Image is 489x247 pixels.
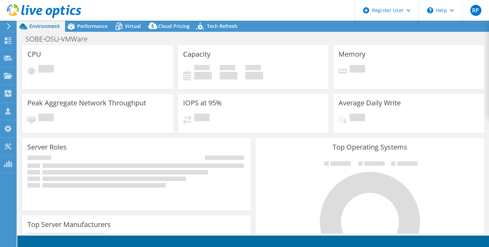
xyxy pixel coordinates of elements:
[338,50,365,58] h3: Memory
[22,35,98,43] h1: SOBE-OSU-VMWare
[29,23,60,29] span: Environment
[470,5,481,16] span: RP
[427,7,433,13] svg: \n
[27,221,111,228] h3: Top Server Manufacturers
[38,65,54,74] span: Pending
[183,50,210,58] h3: Capacity
[158,23,190,29] span: Cloud Pricing
[245,72,263,79] h4: 0 GiB
[194,65,210,72] span: Used
[77,23,108,29] span: Performance
[194,114,210,123] span: Pending
[38,114,54,123] span: Pending
[220,72,237,79] h4: 0 GiB
[261,143,479,151] h3: Top Operating Systems
[125,23,141,29] span: Virtual
[27,99,146,107] h3: Peak Aggregate Network Throughput
[27,50,41,58] h3: CPU
[27,143,67,151] h3: Server Roles
[220,65,235,72] span: Free
[350,65,365,74] span: Pending
[350,114,365,123] span: Pending
[183,99,222,107] h3: IOPS at 95%
[245,65,261,72] span: Total
[338,99,401,107] h3: Average Daily Write
[194,72,212,79] h4: 0 GiB
[207,23,237,29] span: Tech Refresh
